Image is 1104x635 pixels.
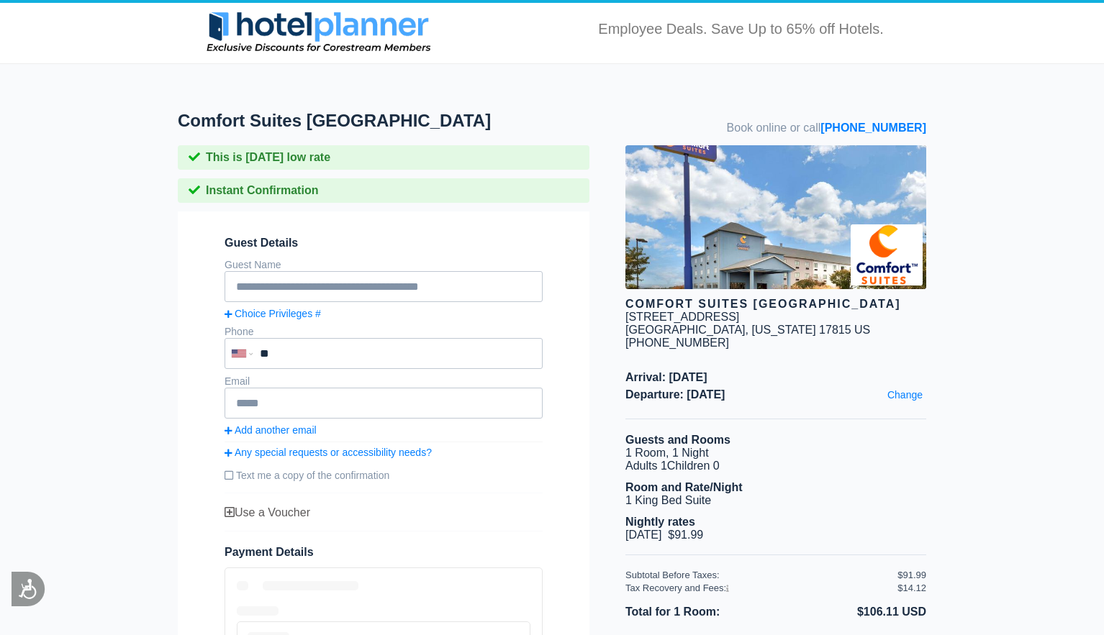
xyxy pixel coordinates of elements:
span: [US_STATE] [751,324,815,336]
label: Phone [225,326,253,337]
a: Change [884,385,926,404]
span: 17815 [819,324,851,336]
b: Room and Rate/Night [625,481,743,493]
a: Any special requests or accessibility needs? [225,447,543,458]
h1: Comfort Suites [GEOGRAPHIC_DATA] [178,111,625,131]
li: Adults 1 [625,460,926,472]
img: Brand logo for Comfort Suites Bloomsburg [851,224,923,285]
li: $106.11 USD [776,603,926,621]
b: Guests and Rooms [625,434,730,446]
li: Employee Deals. Save Up to 65% off Hotels. [598,21,884,37]
a: Add another email [225,424,543,436]
li: 1 Room, 1 Night [625,447,926,460]
span: Guest Details [225,237,543,250]
li: 1 King Bed Suite [625,494,926,507]
b: Nightly rates [625,516,695,528]
a: Choice Privileges # [225,308,543,319]
label: Guest Name [225,259,281,270]
div: Subtotal Before Taxes: [625,570,897,580]
li: Total for 1 Room: [625,603,776,621]
span: Payment Details [225,546,314,558]
label: Email [225,375,250,387]
div: [PHONE_NUMBER] [625,337,926,350]
div: Tax Recovery and Fees: [625,583,897,593]
span: US [854,324,870,336]
span: Departure: [DATE] [625,388,926,401]
img: Exclusive-Discounts-for-Corestream-Members.png [203,6,435,57]
span: Book online or call [727,122,926,134]
div: [STREET_ADDRESS] [625,311,739,324]
div: Comfort Suites [GEOGRAPHIC_DATA] [625,298,926,311]
div: $14.12 [897,583,926,593]
div: This is [DATE] low rate [178,145,589,170]
span: [DATE] $91.99 [625,529,703,541]
div: $91.99 [897,570,926,580]
span: Children 0 [667,460,720,472]
img: hotel image [625,145,926,289]
span: [GEOGRAPHIC_DATA], [625,324,748,336]
label: Text me a copy of the confirmation [225,464,543,487]
a: [PHONE_NUMBER] [820,122,926,134]
span: Arrival: [DATE] [625,371,926,384]
div: Instant Confirmation [178,178,589,203]
div: United States: +1 [226,339,256,367]
div: Use a Voucher [225,506,543,519]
